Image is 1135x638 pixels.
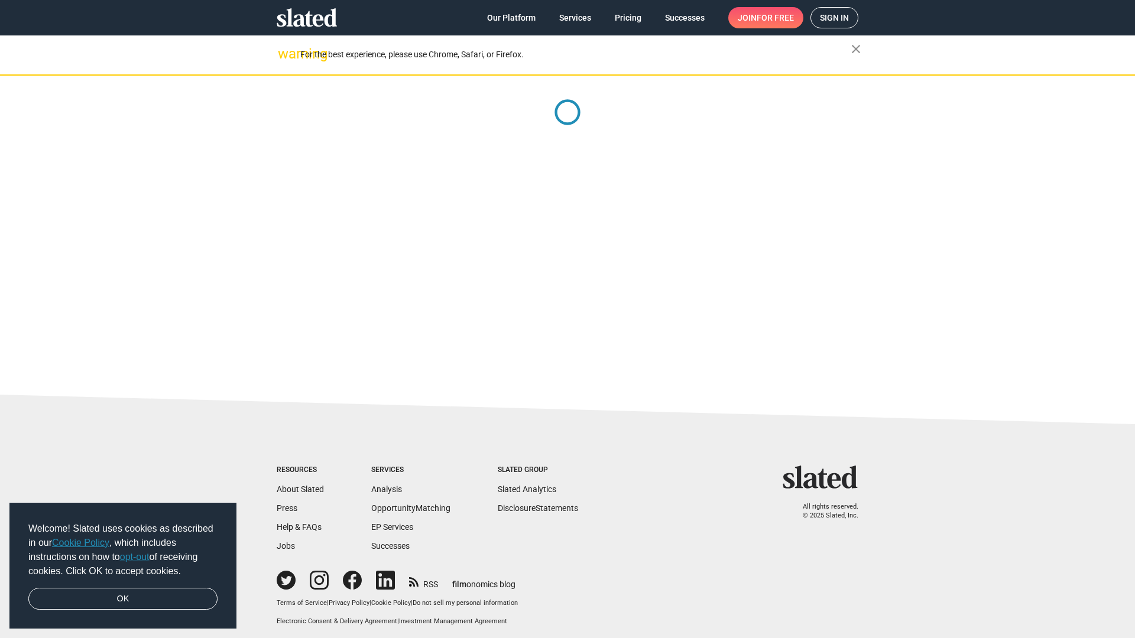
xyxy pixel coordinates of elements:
[413,599,518,608] button: Do not sell my personal information
[738,7,794,28] span: Join
[277,466,324,475] div: Resources
[371,599,411,607] a: Cookie Policy
[277,522,322,532] a: Help & FAQs
[371,466,450,475] div: Services
[329,599,369,607] a: Privacy Policy
[478,7,545,28] a: Our Platform
[790,503,858,520] p: All rights reserved. © 2025 Slated, Inc.
[327,599,329,607] span: |
[409,572,438,590] a: RSS
[277,599,327,607] a: Terms of Service
[120,552,150,562] a: opt-out
[371,503,450,513] a: OpportunityMatching
[277,617,397,625] a: Electronic Consent & Delivery Agreement
[52,538,109,548] a: Cookie Policy
[371,522,413,532] a: EP Services
[452,580,466,589] span: film
[487,7,536,28] span: Our Platform
[550,7,601,28] a: Services
[278,47,292,61] mat-icon: warning
[28,588,218,610] a: dismiss cookie message
[411,599,413,607] span: |
[820,8,849,28] span: Sign in
[399,617,507,625] a: Investment Management Agreement
[277,503,297,513] a: Press
[397,617,399,625] span: |
[28,522,218,578] span: Welcome! Slated uses cookies as described in our , which includes instructions on how to of recei...
[300,47,851,63] div: For the best experience, please use Chrome, Safari, or Firefox.
[452,569,515,590] a: filmonomics blog
[498,466,578,475] div: Slated Group
[810,7,858,28] a: Sign in
[369,599,371,607] span: |
[277,484,324,494] a: About Slated
[559,7,591,28] span: Services
[615,7,641,28] span: Pricing
[277,541,295,551] a: Jobs
[498,503,578,513] a: DisclosureStatements
[605,7,651,28] a: Pricing
[9,503,236,629] div: cookieconsent
[665,7,705,28] span: Successes
[371,541,410,551] a: Successes
[498,484,556,494] a: Slated Analytics
[757,7,794,28] span: for free
[849,42,863,56] mat-icon: close
[656,7,714,28] a: Successes
[728,7,803,28] a: Joinfor free
[371,484,402,494] a: Analysis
